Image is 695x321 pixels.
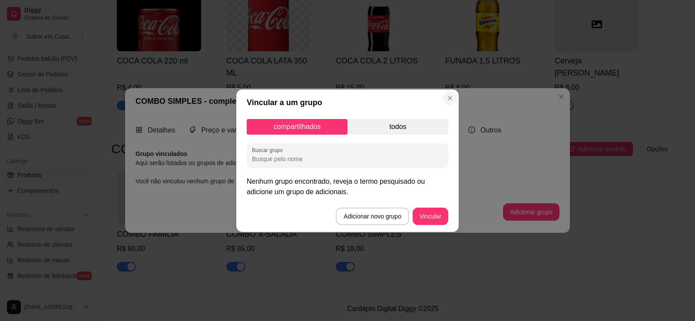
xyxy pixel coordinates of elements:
[236,89,459,116] header: Vincular a um grupo
[247,176,448,197] p: Nenhum grupo encontrado, reveja o termo pesquisado ou adicione um grupo de adicionais.
[347,119,448,135] p: todos
[252,146,286,154] label: Buscar grupo
[247,119,347,135] p: compartilhados
[443,91,457,105] button: Close
[413,208,448,225] button: Vincular
[252,155,443,163] input: Buscar grupo
[336,208,409,225] button: Adicionar novo grupo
